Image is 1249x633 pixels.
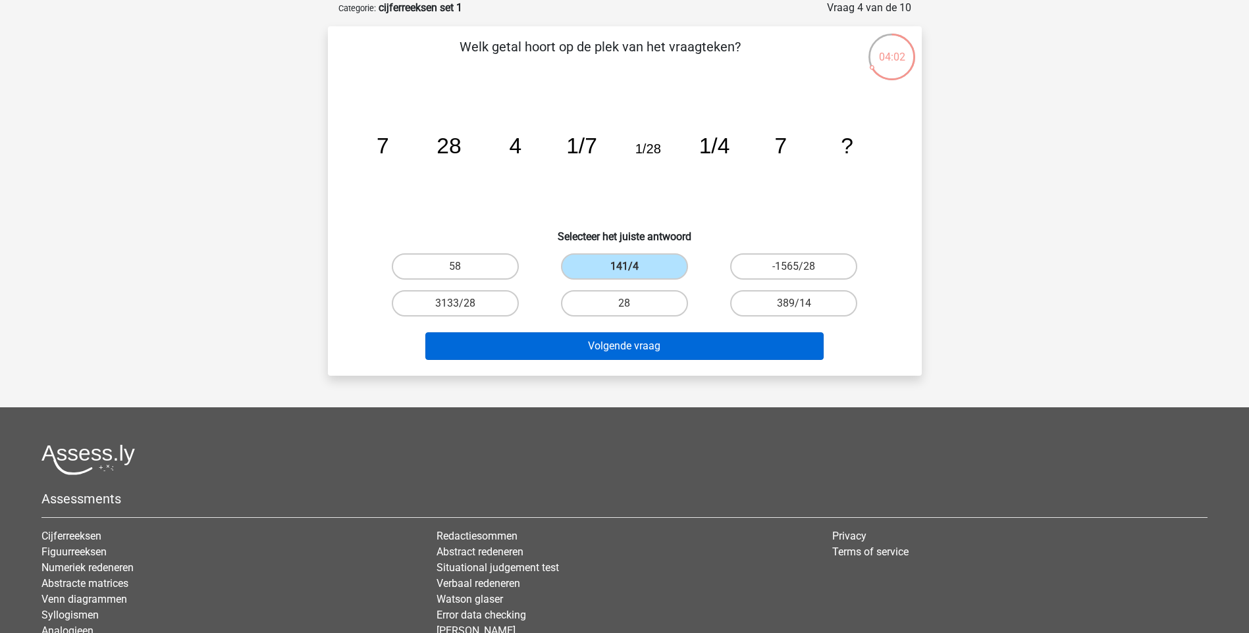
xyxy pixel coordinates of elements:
a: Redactiesommen [437,530,518,542]
a: Numeriek redeneren [41,561,134,574]
tspan: 1/4 [699,134,730,158]
label: 28 [561,290,688,316]
a: Watson glaser [437,593,503,605]
small: Categorie: [338,3,376,13]
a: Cijferreeksen [41,530,101,542]
tspan: 4 [509,134,521,158]
label: 58 [392,253,519,280]
a: Syllogismen [41,609,99,621]
label: -1565/28 [730,253,857,280]
tspan: 7 [376,134,388,158]
a: Abstract redeneren [437,545,523,558]
button: Volgende vraag [425,332,824,360]
a: Abstracte matrices [41,577,128,590]
label: 389/14 [730,290,857,316]
tspan: 1/28 [635,141,660,156]
h6: Selecteer het juiste antwoord [349,220,901,243]
a: Error data checking [437,609,526,621]
a: Situational judgement test [437,561,559,574]
a: Terms of service [832,545,909,558]
a: Privacy [832,530,866,542]
h5: Assessments [41,491,1208,507]
p: Welk getal hoort op de plek van het vraagteken? [349,37,851,76]
a: Figuurreeksen [41,545,107,558]
div: 04:02 [867,32,917,65]
a: Verbaal redeneren [437,577,520,590]
img: Assessly logo [41,444,135,475]
tspan: ? [841,134,853,158]
tspan: 1/7 [566,134,597,158]
label: 141/4 [561,253,688,280]
tspan: 7 [774,134,787,158]
label: 3133/28 [392,290,519,316]
tspan: 28 [437,134,461,158]
strong: cijferreeksen set 1 [379,1,462,14]
a: Venn diagrammen [41,593,127,605]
